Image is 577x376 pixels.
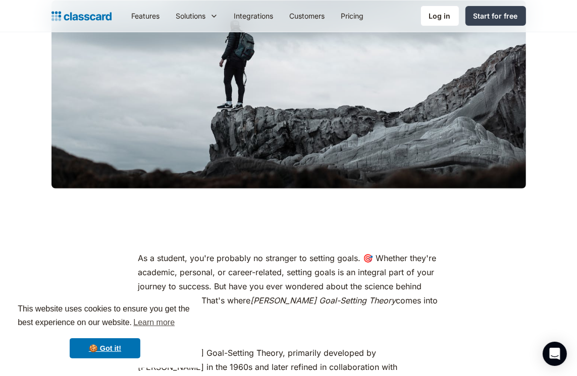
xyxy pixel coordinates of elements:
[474,11,518,21] div: Start for free
[70,338,140,358] a: dismiss cookie message
[543,342,567,366] div: Open Intercom Messenger
[429,11,451,21] div: Log in
[176,11,206,21] div: Solutions
[465,6,526,26] a: Start for free
[282,5,333,27] a: Customers
[132,315,176,330] a: learn more about cookies
[51,9,112,23] a: home
[226,5,282,27] a: Integrations
[421,6,459,26] a: Log in
[333,5,372,27] a: Pricing
[18,303,192,330] span: This website uses cookies to ensure you get the best experience on our website.
[124,5,168,27] a: Features
[168,5,226,27] div: Solutions
[8,293,202,368] div: cookieconsent
[251,295,396,305] em: [PERSON_NAME] Goal-Setting Theory
[138,251,439,322] p: As a student, you're probably no stranger to setting goals. 🎯 Whether they're academic, personal,...
[138,327,439,341] p: ‍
